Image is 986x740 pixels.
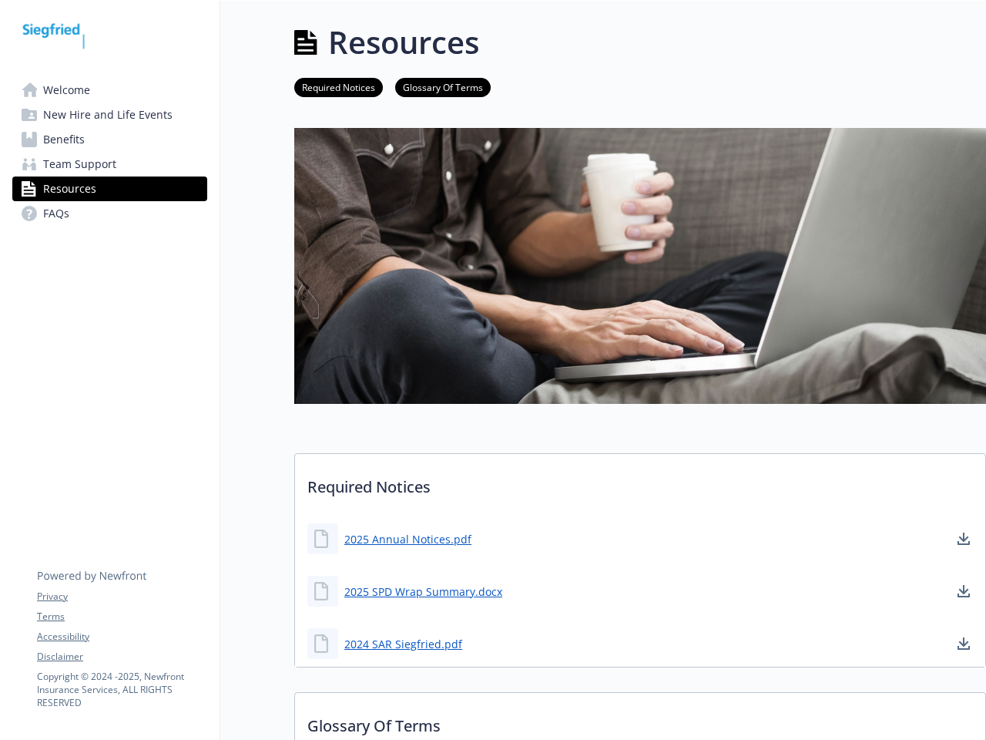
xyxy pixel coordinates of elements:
[37,630,206,644] a: Accessibility
[294,128,986,404] img: resources page banner
[344,636,462,652] a: 2024 SAR Siegfried.pdf
[43,177,96,201] span: Resources
[37,670,206,709] p: Copyright © 2024 - 2025 , Newfront Insurance Services, ALL RIGHTS RESERVED
[294,79,383,94] a: Required Notices
[43,78,90,103] span: Welcome
[344,531,471,547] a: 2025 Annual Notices.pdf
[37,610,206,624] a: Terms
[344,584,502,600] a: 2025 SPD Wrap Summary.docx
[954,582,973,600] a: download document
[43,201,69,226] span: FAQs
[43,127,85,152] span: Benefits
[43,152,116,177] span: Team Support
[295,454,985,511] p: Required Notices
[12,78,207,103] a: Welcome
[328,19,479,66] h1: Resources
[12,201,207,226] a: FAQs
[395,79,491,94] a: Glossary Of Terms
[954,634,973,653] a: download document
[12,103,207,127] a: New Hire and Life Events
[12,152,207,177] a: Team Support
[954,530,973,548] a: download document
[37,590,206,604] a: Privacy
[12,177,207,201] a: Resources
[12,127,207,152] a: Benefits
[37,650,206,664] a: Disclaimer
[43,103,173,127] span: New Hire and Life Events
